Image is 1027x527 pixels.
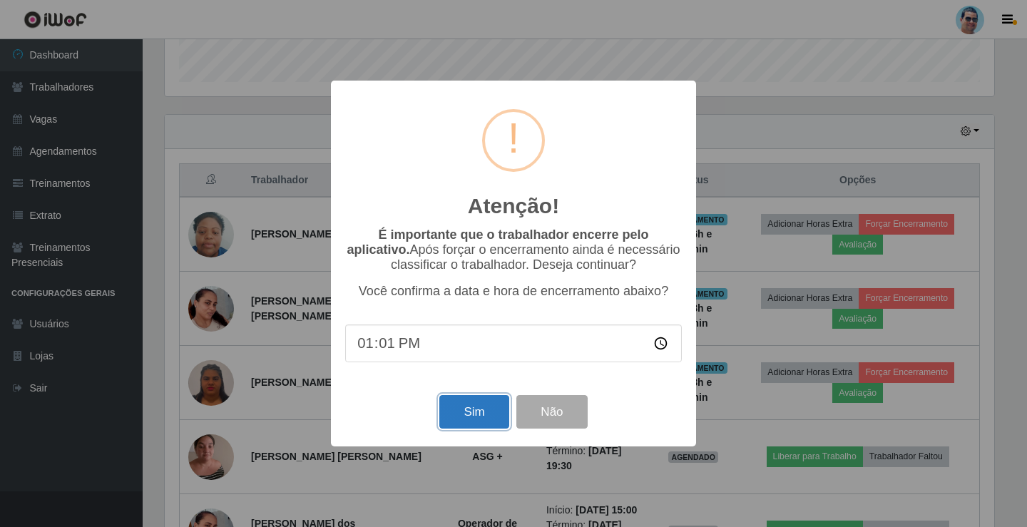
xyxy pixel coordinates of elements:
h2: Atenção! [468,193,559,219]
b: É importante que o trabalhador encerre pelo aplicativo. [347,227,648,257]
p: Você confirma a data e hora de encerramento abaixo? [345,284,682,299]
p: Após forçar o encerramento ainda é necessário classificar o trabalhador. Deseja continuar? [345,227,682,272]
button: Sim [439,395,509,429]
button: Não [516,395,587,429]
